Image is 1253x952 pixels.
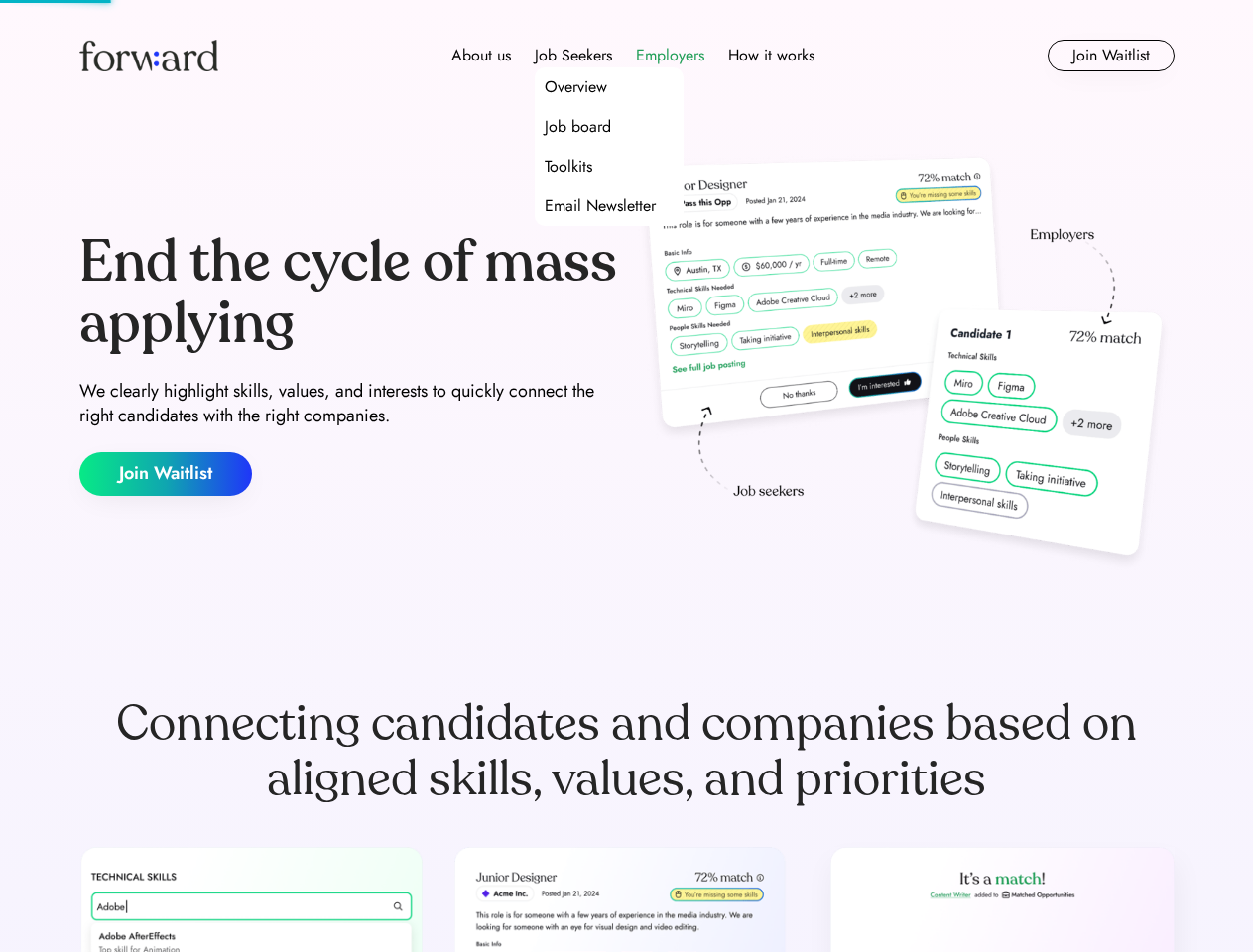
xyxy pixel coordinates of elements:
[545,155,592,178] div: Toolkits
[79,452,252,496] button: Join Waitlist
[535,44,612,67] div: Job Seekers
[79,40,218,71] img: Forward logo
[636,44,704,67] div: Employers
[79,696,1175,807] div: Connecting candidates and companies based on aligned skills, values, and priorities
[79,232,619,354] div: End the cycle of mass applying
[79,379,619,428] div: We clearly highlight skills, values, and interests to quickly connect the right candidates with t...
[545,115,611,139] div: Job board
[728,44,814,67] div: How it works
[635,151,1175,577] img: hero-image.png
[451,44,511,67] div: About us
[1048,40,1175,71] button: Join Waitlist
[545,194,656,218] div: Email Newsletter
[545,75,607,99] div: Overview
